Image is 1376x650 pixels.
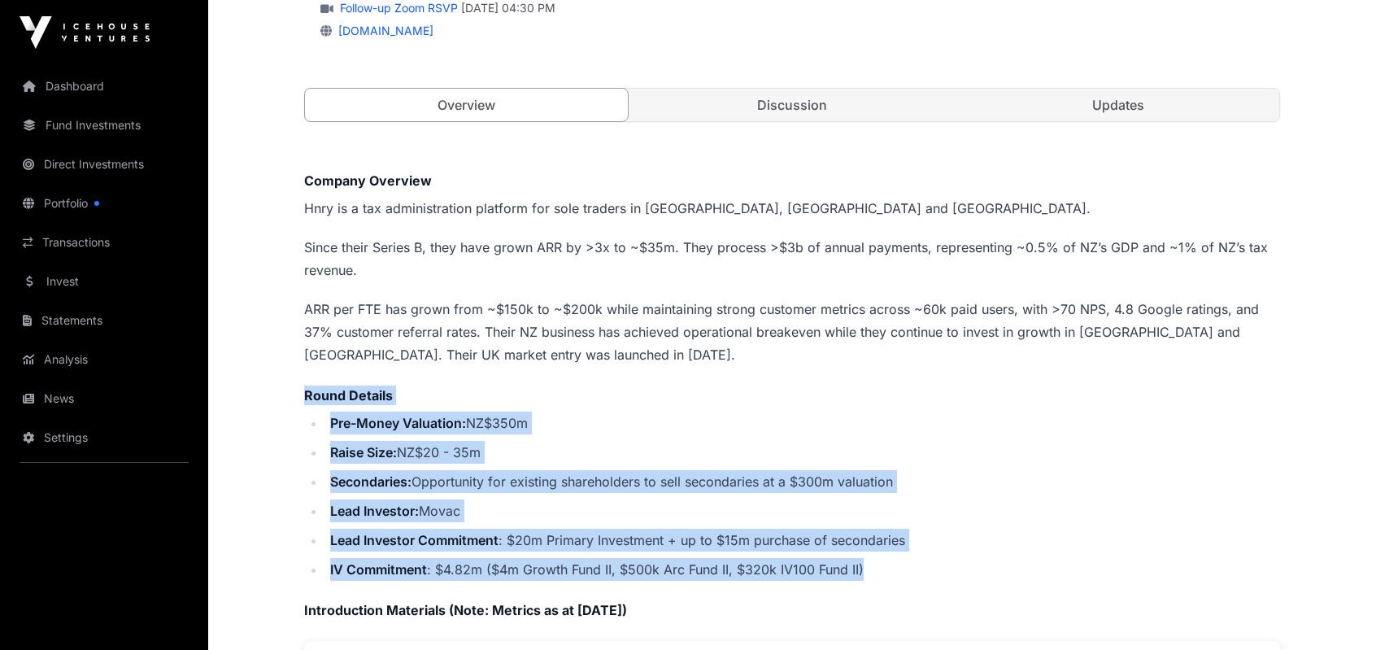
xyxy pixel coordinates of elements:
img: Icehouse Ventures Logo [20,16,150,49]
strong: Lead Investor: [330,503,419,519]
strong: Company Overview [304,172,432,189]
a: Overview [304,88,629,122]
p: ARR per FTE has grown from ~$150k to ~$200k while maintaining strong customer metrics across ~60k... [304,298,1280,366]
a: Invest [13,264,195,299]
a: Portfolio [13,185,195,221]
strong: Introduction Materials (Note: Metrics as at [DATE]) [304,602,627,618]
a: Dashboard [13,68,195,104]
a: Analysis [13,342,195,377]
strong: IV Commitment [330,561,427,578]
li: : $4.82m ($4m Growth Fund II, $500k Arc Fund II, $320k IV100 Fund II) [325,558,1280,581]
a: Fund Investments [13,107,195,143]
a: Updates [956,89,1279,121]
p: Since their Series B, they have grown ARR by >3x to ~$35m. They process >$3b of annual payments, ... [304,236,1280,281]
a: News [13,381,195,417]
a: Discussion [631,89,954,121]
li: : $20m Primary Investment + up to $15m purchase of secondaries [325,529,1280,552]
strong: Lead Investor Commitment [330,532,499,548]
li: Movac [325,499,1280,522]
a: Settings [13,420,195,456]
p: Hnry is a tax administration platform for sole traders in [GEOGRAPHIC_DATA], [GEOGRAPHIC_DATA] an... [304,197,1280,220]
strong: Pre-Money Valuation: [330,415,466,431]
nav: Tabs [305,89,1279,121]
a: Transactions [13,225,195,260]
li: NZ$20 - 35m [325,441,1280,464]
li: Opportunity for existing shareholders to sell secondaries at a $300m valuation [325,470,1280,493]
a: Statements [13,303,195,338]
strong: Secondaries: [330,473,411,490]
a: Direct Investments [13,146,195,182]
strong: Raise Size: [330,444,397,460]
li: NZ$350m [325,412,1280,434]
strong: Round Details [304,387,393,404]
a: [DOMAIN_NAME] [332,24,433,37]
iframe: Chat Widget [1295,572,1376,650]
